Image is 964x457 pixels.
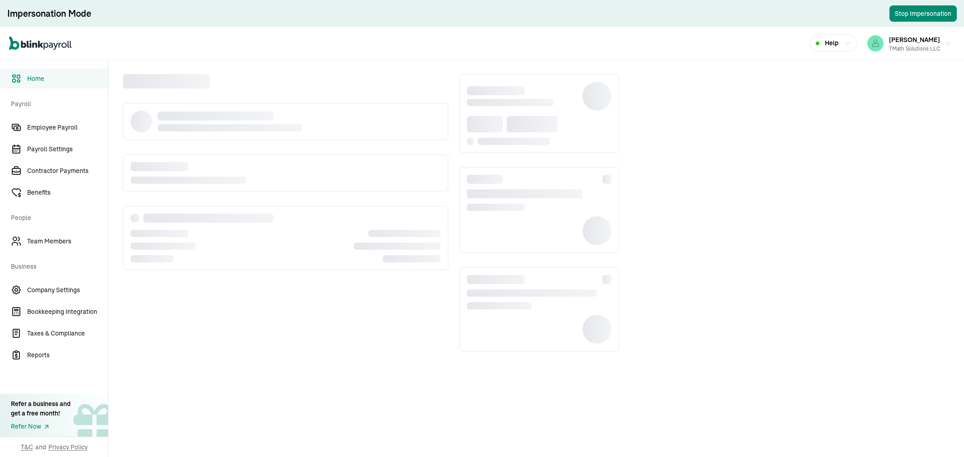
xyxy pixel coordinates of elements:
[889,5,957,22] button: Stop Impersonation
[27,123,108,132] span: Employee Payroll
[11,90,103,116] span: Payroll
[27,237,108,246] span: Team Members
[11,399,71,418] div: Refer a business and get a free month!
[21,443,33,452] span: T&C
[889,45,940,53] div: TMath Solutions LLC
[889,36,940,44] span: [PERSON_NAME]
[11,204,103,229] span: People
[27,350,108,360] span: Reports
[27,166,108,176] span: Contractor Payments
[11,422,71,431] a: Refer Now
[7,7,91,20] div: Impersonation Mode
[9,30,71,56] nav: Global
[27,307,108,317] span: Bookkeeping Integration
[11,253,103,278] span: Business
[27,285,108,295] span: Company Settings
[864,32,955,55] button: [PERSON_NAME]TMath Solutions LLC
[27,329,108,338] span: Taxes & Compliance
[810,34,857,52] button: Help
[48,443,88,452] span: Privacy Policy
[825,38,838,48] span: Help
[27,145,108,154] span: Payroll Settings
[27,188,108,197] span: Benefits
[27,74,108,84] span: Home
